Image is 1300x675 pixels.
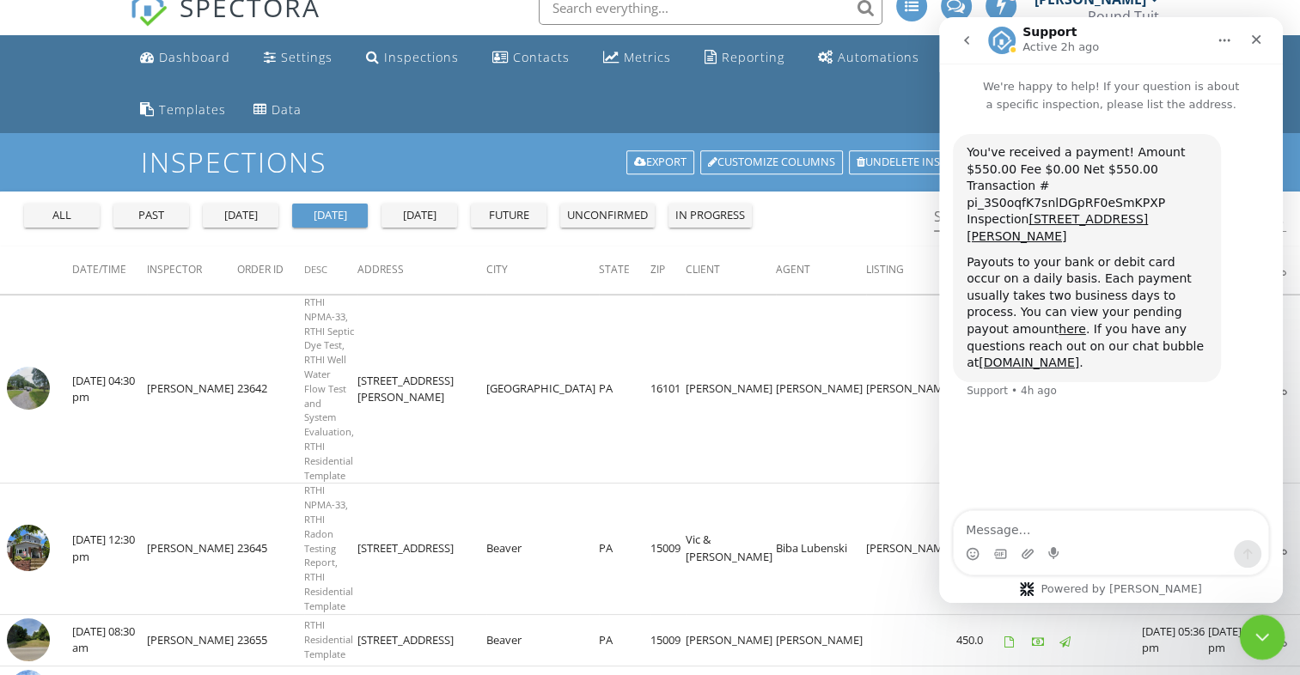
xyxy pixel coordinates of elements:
td: [PERSON_NAME] [147,614,237,666]
th: Agent: Not sorted. [776,246,866,295]
td: [DATE] 04:30 pm [72,295,147,483]
th: Address: Not sorted. [357,246,486,295]
td: [DATE] 08:30 am [72,614,147,666]
td: [DATE] 12:42 pm [1208,614,1277,666]
th: Client: Not sorted. [686,246,776,295]
iframe: Intercom live chat [1240,615,1285,660]
td: [PERSON_NAME] [776,614,866,666]
button: all [24,204,100,228]
a: Contacts [485,42,577,74]
div: Contacts [513,49,570,65]
th: City: Not sorted. [486,246,599,295]
a: Metrics [596,42,678,74]
span: Client [686,262,720,277]
div: [DATE] [388,207,450,224]
th: Order ID: Not sorted. [237,246,304,295]
td: 16101 [650,295,686,483]
div: [DATE] [299,207,361,224]
th: Desc: Not sorted. [304,246,357,295]
td: PA [599,295,650,483]
td: Vic & [PERSON_NAME] [686,483,776,614]
div: Inspections [384,49,459,65]
span: Order ID [237,262,284,277]
div: all [31,207,93,224]
span: RTHI NPMA-33, RTHI Septic Dye Test, RTHI Well Water Flow Test and System Evaluation, RTHI Residen... [304,295,354,482]
td: Beaver [486,614,599,666]
td: [PERSON_NAME] [776,295,866,483]
div: future [478,207,540,224]
img: 9342856%2Fcover_photos%2F615yv7qai5Bi43CGKUFi%2Fsmall.jpg [7,525,50,571]
td: [PERSON_NAME] [866,483,956,614]
td: 15009 [650,483,686,614]
a: Undelete inspections [849,150,1000,174]
a: SPECTORA [130,3,320,40]
span: Listing [866,262,904,277]
td: Beaver [486,483,599,614]
td: [PERSON_NAME] [686,614,776,666]
div: Reporting [722,49,784,65]
a: Templates [133,94,233,126]
th: Zip: Not sorted. [650,246,686,295]
input: Search [934,203,1263,231]
img: streetview [7,618,50,661]
div: Dashboard [159,49,230,65]
td: [STREET_ADDRESS] [357,614,486,666]
div: unconfirmed [567,207,648,224]
iframe: Intercom live chat [939,17,1283,603]
td: [PERSON_NAME] [866,295,956,483]
td: [PERSON_NAME] [686,295,776,483]
a: Inspections [359,42,466,74]
div: Settings [281,49,333,65]
td: PA [599,483,650,614]
td: 23655 [237,614,304,666]
button: [DATE] [203,204,278,228]
a: Export [626,150,694,174]
div: Automations [838,49,919,65]
th: Listing: Not sorted. [866,246,956,295]
span: Agent [776,262,810,277]
button: future [471,204,546,228]
td: [DATE] 12:30 pm [72,483,147,614]
span: City [486,262,508,277]
td: 15009 [650,614,686,666]
td: [PERSON_NAME] [147,483,237,614]
td: 450.0 [956,614,1004,666]
td: 23645 [237,483,304,614]
span: Date/Time [72,262,126,277]
td: PA [599,614,650,666]
a: Data [247,94,308,126]
div: past [120,207,182,224]
span: RTHI NPMA-33, RTHI Radon Testing Report, RTHI Residential Template [304,483,353,611]
button: past [113,204,189,228]
div: Data [272,101,302,118]
div: Round Tuit [1088,8,1159,25]
td: [DATE] 05:36 pm [1142,614,1208,666]
button: [DATE] [381,204,457,228]
th: Date/Time: Not sorted. [72,246,147,295]
td: [STREET_ADDRESS] [357,483,486,614]
h1: Inspections [141,147,1159,177]
td: [PERSON_NAME] [147,295,237,483]
th: State: Not sorted. [599,246,650,295]
div: [DATE] [210,207,272,224]
a: Settings [257,42,339,74]
th: Inspector: Not sorted. [147,246,237,295]
td: [STREET_ADDRESS][PERSON_NAME] [357,295,486,483]
td: 23642 [237,295,304,483]
div: Metrics [624,49,671,65]
span: Inspector [147,262,202,277]
span: RTHI Residential Template [304,618,353,660]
